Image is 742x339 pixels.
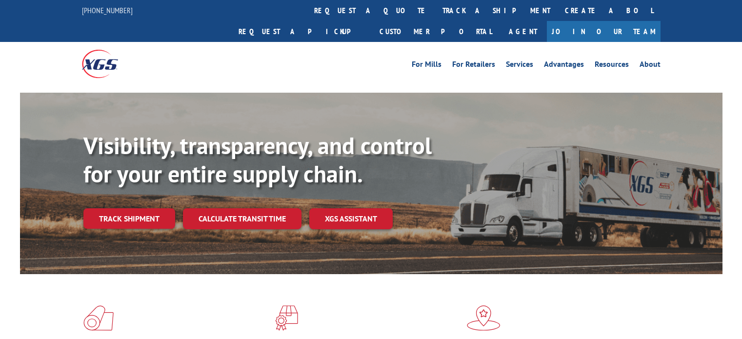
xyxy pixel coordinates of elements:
[506,60,533,71] a: Services
[372,21,499,42] a: Customer Portal
[309,208,393,229] a: XGS ASSISTANT
[640,60,661,71] a: About
[467,305,501,331] img: xgs-icon-flagship-distribution-model-red
[83,130,432,189] b: Visibility, transparency, and control for your entire supply chain.
[183,208,301,229] a: Calculate transit time
[452,60,495,71] a: For Retailers
[82,5,133,15] a: [PHONE_NUMBER]
[275,305,298,331] img: xgs-icon-focused-on-flooring-red
[595,60,629,71] a: Resources
[83,208,175,229] a: Track shipment
[547,21,661,42] a: Join Our Team
[412,60,441,71] a: For Mills
[499,21,547,42] a: Agent
[83,305,114,331] img: xgs-icon-total-supply-chain-intelligence-red
[544,60,584,71] a: Advantages
[231,21,372,42] a: Request a pickup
